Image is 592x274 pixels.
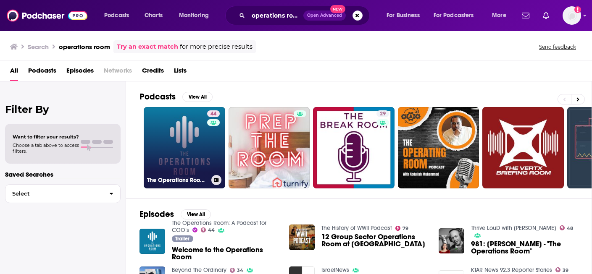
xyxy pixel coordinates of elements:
h2: Podcasts [139,91,176,102]
span: Podcasts [104,10,129,21]
a: 39 [555,267,569,272]
a: Show notifications dropdown [539,8,553,23]
a: 44 [201,227,215,232]
a: PodcastsView All [139,91,213,102]
a: Episodes [66,64,94,81]
a: 29 [376,110,389,117]
span: Select [5,191,103,196]
h3: The Operations Room: A Podcast for COO’s [147,177,208,184]
a: Beyond the Ordinary [172,266,226,274]
span: for more precise results [180,42,253,52]
button: Send feedback [537,43,579,50]
button: open menu [381,9,430,22]
span: For Business [387,10,420,21]
h2: Episodes [139,209,174,219]
button: open menu [428,9,486,22]
a: Credits [142,64,164,81]
svg: Add a profile image [574,6,581,13]
button: open menu [98,9,140,22]
a: The Operations Room: A Podcast for COO’s [172,219,266,234]
span: New [330,5,345,13]
a: Charts [139,9,168,22]
button: Show profile menu [563,6,581,25]
span: 39 [563,269,568,272]
a: Lists [174,64,187,81]
img: Welcome to the Operations Room [139,229,165,254]
a: The History of WWII Podcast [321,224,392,232]
h3: operations room [59,43,110,51]
a: Show notifications dropdown [518,8,533,23]
img: 12 Group Sector Operations Room at Duxford [289,224,315,250]
a: 34 [230,268,244,273]
a: Welcome to the Operations Room [172,246,279,261]
a: 48 [560,225,574,230]
button: View All [182,92,213,102]
img: Podchaser - Follow, Share and Rate Podcasts [7,8,87,23]
span: Logged in as juliannem [563,6,581,25]
span: 34 [237,269,243,272]
a: 44The Operations Room: A Podcast for COO’s [144,107,225,188]
a: IsraelNews [321,266,349,274]
a: 981: Bethany Ayers - "The Operations Room" [471,240,578,255]
button: View All [181,209,211,219]
span: For Podcasters [434,10,474,21]
span: Open Advanced [307,13,342,18]
a: Thrive LouD with Lou Diamond [471,224,556,232]
input: Search podcasts, credits, & more... [248,9,303,22]
span: Networks [104,64,132,81]
img: 981: Bethany Ayers - "The Operations Room" [439,228,464,254]
span: Monitoring [179,10,209,21]
a: Try an exact match [117,42,178,52]
p: Saved Searches [5,170,121,178]
h2: Filter By [5,103,121,115]
span: 12 Group Sector Operations Room at [GEOGRAPHIC_DATA] [321,233,429,248]
a: EpisodesView All [139,209,211,219]
span: 981: [PERSON_NAME] - "The Operations Room" [471,240,578,255]
span: More [492,10,506,21]
span: 79 [403,227,408,230]
button: Open AdvancedNew [303,10,346,21]
a: 29 [313,107,395,188]
span: 29 [380,110,386,118]
button: open menu [173,9,220,22]
span: 44 [208,228,215,232]
span: 44 [210,110,216,118]
a: KTAR News 92.3 Reporter Stories [471,266,552,274]
a: All [10,64,18,81]
span: 48 [567,227,573,230]
h3: Search [28,43,49,51]
button: Select [5,184,121,203]
a: 79 [395,226,409,231]
span: Want to filter your results? [13,134,79,140]
span: Trailer [175,236,189,241]
a: 12 Group Sector Operations Room at Duxford [321,233,429,248]
button: open menu [486,9,517,22]
span: Choose a tab above to access filters. [13,142,79,154]
span: Charts [145,10,163,21]
img: User Profile [563,6,581,25]
a: Podcasts [28,64,56,81]
div: Search podcasts, credits, & more... [233,6,378,25]
a: 44 [207,110,220,117]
